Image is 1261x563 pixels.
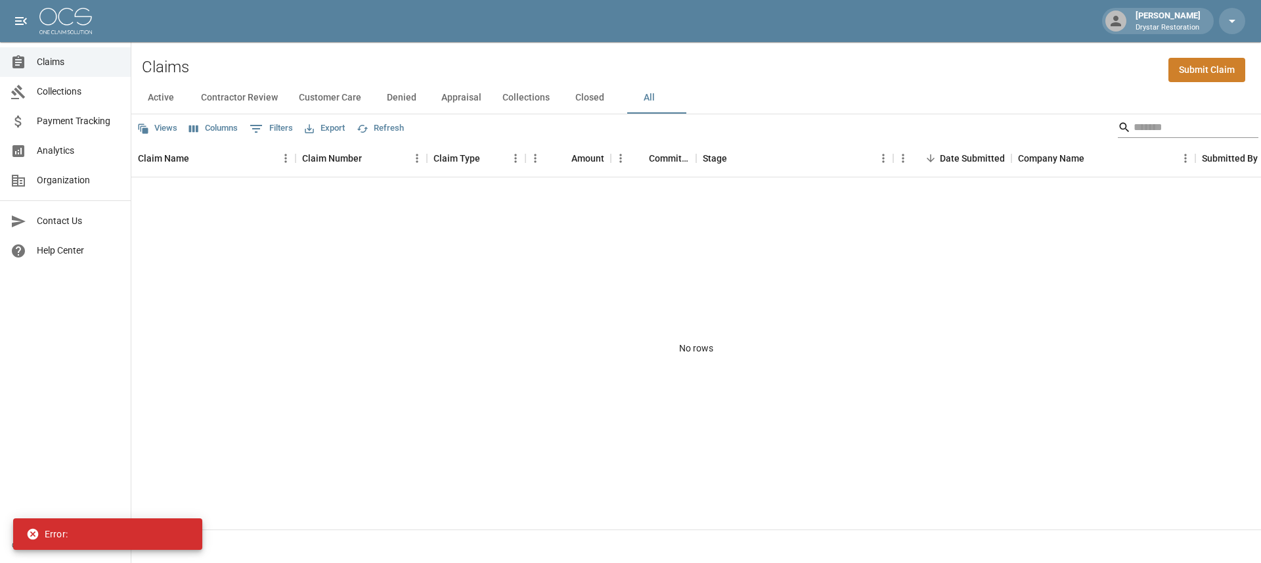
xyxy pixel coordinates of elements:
div: [PERSON_NAME] [1130,9,1206,33]
button: Sort [1084,149,1103,168]
button: Refresh [353,118,407,139]
button: Menu [1176,148,1195,168]
a: Submit Claim [1168,58,1245,82]
button: Menu [525,148,545,168]
div: Committed Amount [611,140,696,177]
button: Sort [480,149,498,168]
button: Menu [506,148,525,168]
button: Denied [372,82,431,114]
button: Closed [560,82,619,114]
div: Claim Name [138,140,189,177]
div: Claim Number [302,140,362,177]
button: Sort [553,149,571,168]
span: Claims [37,55,120,69]
button: open drawer [8,8,34,34]
button: Collections [492,82,560,114]
button: Menu [276,148,296,168]
button: Sort [189,149,208,168]
button: Sort [727,149,745,168]
div: Date Submitted [893,140,1011,177]
button: Sort [921,149,940,168]
div: © 2025 One Claim Solution [12,539,119,552]
button: Active [131,82,190,114]
div: Claim Type [427,140,525,177]
button: Menu [407,148,427,168]
button: Menu [874,148,893,168]
div: Amount [571,140,604,177]
button: Show filters [246,118,296,139]
div: Submitted By [1202,140,1258,177]
span: Organization [37,173,120,187]
span: Analytics [37,144,120,158]
div: Claim Number [296,140,427,177]
button: Menu [893,148,913,168]
button: Views [134,118,181,139]
button: All [619,82,678,114]
button: Appraisal [431,82,492,114]
div: Committed Amount [649,140,690,177]
span: Contact Us [37,214,120,228]
button: Sort [630,149,649,168]
button: Contractor Review [190,82,288,114]
div: Stage [696,140,893,177]
button: Menu [611,148,630,168]
button: Export [301,118,348,139]
div: Search [1118,117,1258,141]
div: No rows [131,177,1261,520]
button: Sort [362,149,380,168]
img: ocs-logo-white-transparent.png [39,8,92,34]
div: dynamic tabs [131,82,1261,114]
div: Error: [26,522,68,546]
div: Company Name [1018,140,1084,177]
div: Date Submitted [940,140,1005,177]
button: Customer Care [288,82,372,114]
p: Drystar Restoration [1136,22,1201,34]
div: Stage [703,140,727,177]
div: Claim Type [433,140,480,177]
span: Collections [37,85,120,99]
h2: Claims [142,58,189,77]
span: Help Center [37,244,120,258]
div: Amount [525,140,611,177]
div: Claim Name [131,140,296,177]
button: Select columns [186,118,241,139]
div: Company Name [1011,140,1195,177]
span: Payment Tracking [37,114,120,128]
